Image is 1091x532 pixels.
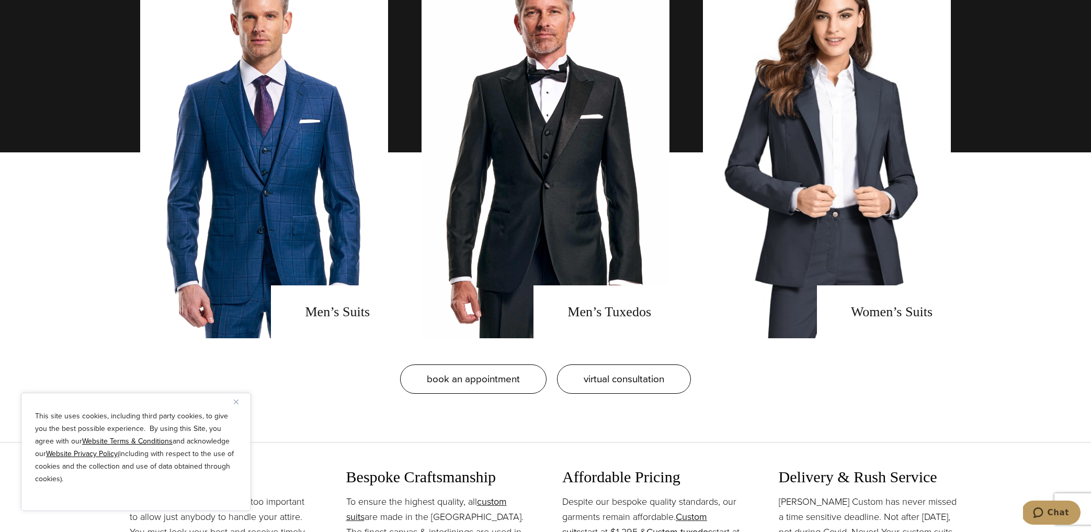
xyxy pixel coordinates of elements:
button: Close [234,395,246,408]
iframe: Opens a widget where you can chat to one of our agents [1023,501,1081,527]
a: Website Terms & Conditions [82,436,173,447]
h3: Bespoke Craftsmanship [346,468,529,486]
span: virtual consultation [584,371,664,386]
a: book an appointment [400,364,547,394]
p: This site uses cookies, including third party cookies, to give you the best possible experience. ... [35,410,237,485]
h3: Affordable Pricing [562,468,745,486]
img: Close [234,400,238,404]
span: book an appointment [427,371,520,386]
a: Website Privacy Policy [46,448,118,459]
h3: Delivery & Rush Service [779,468,962,486]
a: virtual consultation [557,364,691,394]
